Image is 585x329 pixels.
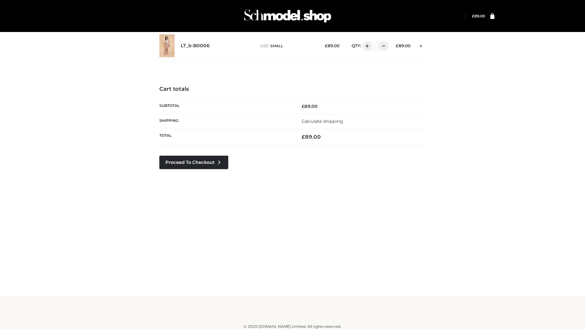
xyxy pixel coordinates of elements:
a: Remove this item [417,41,426,49]
span: SMALL [270,44,283,48]
th: Total [159,129,292,145]
span: £ [325,43,328,48]
bdi: 89.00 [396,43,410,48]
bdi: 89.00 [302,104,317,109]
span: £ [472,14,474,18]
a: LT_b-B0006 [181,43,210,49]
a: £89.00 [472,14,485,18]
span: £ [302,104,304,109]
span: £ [302,134,305,140]
bdi: 89.00 [302,134,321,140]
p: size : [260,43,315,49]
a: Calculate shipping [302,119,343,124]
bdi: 89.00 [325,43,339,48]
h4: Cart totals [159,86,426,93]
span: £ [396,43,399,48]
img: LT_b-B0006 - SMALL [159,34,175,57]
a: Proceed to Checkout [159,156,228,169]
th: Shipping [159,114,292,129]
div: QTY: [346,41,386,51]
bdi: 89.00 [472,14,485,18]
img: Schmodel Admin 964 [242,4,333,28]
th: Subtotal [159,99,292,114]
